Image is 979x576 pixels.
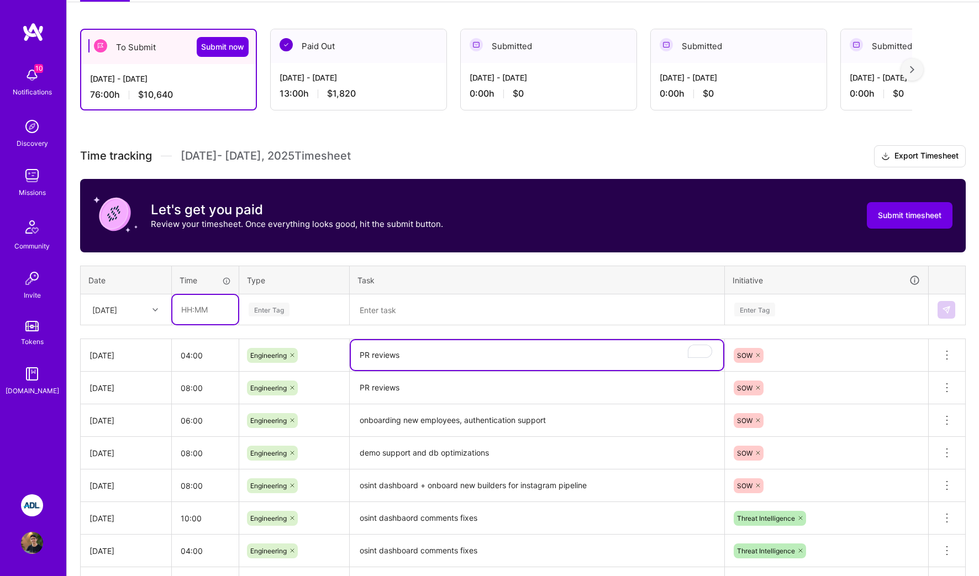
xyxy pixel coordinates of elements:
[327,88,356,99] span: $1,820
[93,192,138,236] img: coin
[250,351,287,360] span: Engineering
[34,64,43,73] span: 10
[13,86,52,98] div: Notifications
[21,165,43,187] img: teamwork
[513,88,524,99] span: $0
[172,341,239,370] input: HH:MM
[250,384,287,392] span: Engineering
[90,73,247,84] div: [DATE] - [DATE]
[651,29,827,63] div: Submitted
[22,22,44,42] img: logo
[80,149,152,163] span: Time tracking
[172,295,238,324] input: HH:MM
[703,88,714,99] span: $0
[733,274,920,287] div: Initiative
[181,149,351,163] span: [DATE] - [DATE] , 2025 Timesheet
[249,301,290,318] div: Enter Tag
[734,301,775,318] div: Enter Tag
[280,38,293,51] img: Paid Out
[17,138,48,149] div: Discovery
[250,547,287,555] span: Engineering
[201,41,244,52] span: Submit now
[90,447,162,459] div: [DATE]
[350,266,725,294] th: Task
[94,39,107,52] img: To Submit
[280,72,438,83] div: [DATE] - [DATE]
[942,305,951,314] img: Submit
[737,482,752,490] span: SOW
[18,494,46,516] a: ADL: Technology Modernization Sprint 1
[21,115,43,138] img: discovery
[660,72,818,83] div: [DATE] - [DATE]
[737,384,752,392] span: SOW
[250,416,287,425] span: Engineering
[737,547,795,555] span: Threat Intelligence
[271,29,446,63] div: Paid Out
[180,274,231,286] div: Time
[351,536,723,566] textarea: osint dashboard comments fixes
[351,405,723,436] textarea: onboarding new employees, authentication support
[25,321,39,331] img: tokens
[910,66,914,73] img: right
[21,532,43,554] img: User Avatar
[90,545,162,557] div: [DATE]
[172,504,239,533] input: HH:MM
[172,373,239,403] input: HH:MM
[250,449,287,457] span: Engineering
[250,482,287,490] span: Engineering
[6,385,59,397] div: [DOMAIN_NAME]
[660,38,673,51] img: Submitted
[90,350,162,361] div: [DATE]
[81,266,172,294] th: Date
[737,416,752,425] span: SOW
[351,340,723,370] textarea: To enrich screen reader interactions, please activate Accessibility in Grammarly extension settings
[660,88,818,99] div: 0:00 h
[351,503,723,533] textarea: osint dashbaord comments fixes
[737,449,752,457] span: SOW
[874,145,966,167] button: Export Timesheet
[151,218,443,230] p: Review your timesheet. Once everything looks good, hit the submit button.
[351,471,723,501] textarea: osint dashboard + onboard new builders for instagram pipeline
[151,202,443,218] h3: Let's get you paid
[18,532,46,554] a: User Avatar
[351,373,723,403] textarea: PR reviews
[470,88,628,99] div: 0:00 h
[878,210,941,221] span: Submit timesheet
[737,351,752,360] span: SOW
[19,187,46,198] div: Missions
[24,289,41,301] div: Invite
[21,267,43,289] img: Invite
[172,536,239,566] input: HH:MM
[90,382,162,394] div: [DATE]
[90,89,247,101] div: 76:00 h
[351,438,723,468] textarea: demo support and db optimizations
[461,29,636,63] div: Submitted
[90,480,162,492] div: [DATE]
[19,214,45,240] img: Community
[81,30,256,64] div: To Submit
[152,307,158,313] i: icon Chevron
[250,514,287,522] span: Engineering
[893,88,904,99] span: $0
[172,438,239,468] input: HH:MM
[239,266,350,294] th: Type
[138,89,173,101] span: $10,640
[21,336,44,347] div: Tokens
[867,202,952,229] button: Submit timesheet
[172,471,239,500] input: HH:MM
[90,415,162,426] div: [DATE]
[197,37,249,57] button: Submit now
[21,494,43,516] img: ADL: Technology Modernization Sprint 1
[90,512,162,524] div: [DATE]
[737,514,795,522] span: Threat Intelligence
[470,38,483,51] img: Submitted
[280,88,438,99] div: 13:00 h
[14,240,50,252] div: Community
[470,72,628,83] div: [DATE] - [DATE]
[172,406,239,435] input: HH:MM
[21,363,43,385] img: guide book
[881,151,890,162] i: icon Download
[92,304,117,315] div: [DATE]
[21,64,43,86] img: bell
[850,38,863,51] img: Submitted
